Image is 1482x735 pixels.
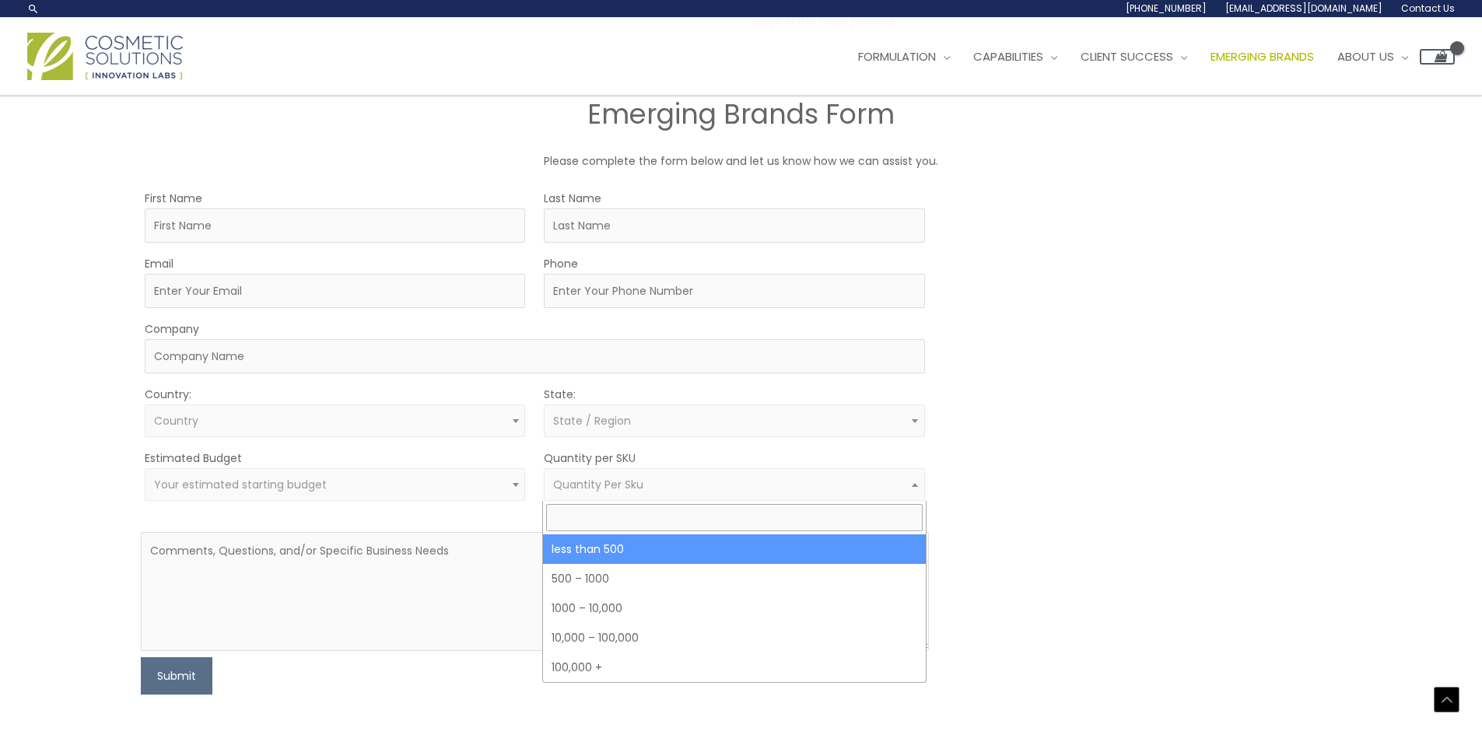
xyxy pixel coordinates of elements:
[145,339,924,373] input: Company Name
[27,2,40,15] a: Search icon link
[1199,33,1326,80] a: Emerging Brands
[154,477,327,492] span: Your estimated starting budget
[1401,2,1455,15] span: Contact Us
[1081,48,1173,65] span: Client Success
[544,191,601,206] label: Last Name
[145,208,525,243] input: First Name
[141,657,212,695] button: Submit
[543,653,925,682] li: 100,000 +
[962,33,1069,80] a: Capabilities
[543,564,925,593] li: 500 – 1000
[553,413,631,429] span: State / Region
[973,48,1043,65] span: Capabilities
[27,33,183,80] img: Cosmetic Solutions Logo
[846,33,962,80] a: Formulation
[275,96,1208,132] h2: Emerging Brands Form
[275,151,1208,171] p: Please complete the form below and let us know how we can assist you.
[543,593,925,623] li: 1000 – 10,000
[145,321,199,337] label: Company
[1069,33,1199,80] a: Client Success
[145,256,173,271] label: Email
[145,274,525,308] input: Enter Your Email
[1420,49,1455,65] a: View Shopping Cart, empty
[835,33,1455,80] nav: Site Navigation
[145,191,202,206] label: First Name
[544,450,636,466] label: Quantity per SKU
[154,413,198,429] span: Country
[1225,2,1382,15] span: [EMAIL_ADDRESS][DOMAIN_NAME]
[544,387,576,402] label: State:
[553,477,643,492] span: Quantity Per Sku
[145,387,191,402] label: Country:
[858,48,936,65] span: Formulation
[544,274,924,308] input: Enter Your Phone Number
[543,534,925,564] li: less than 500
[145,450,242,466] label: Estimated Budget
[544,208,924,243] input: Last Name
[543,623,925,653] li: 10,000 – 100,000
[1126,2,1207,15] span: [PHONE_NUMBER]
[1210,48,1314,65] span: Emerging Brands
[544,256,578,271] label: Phone
[1337,48,1394,65] span: About Us
[1326,33,1420,80] a: About Us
